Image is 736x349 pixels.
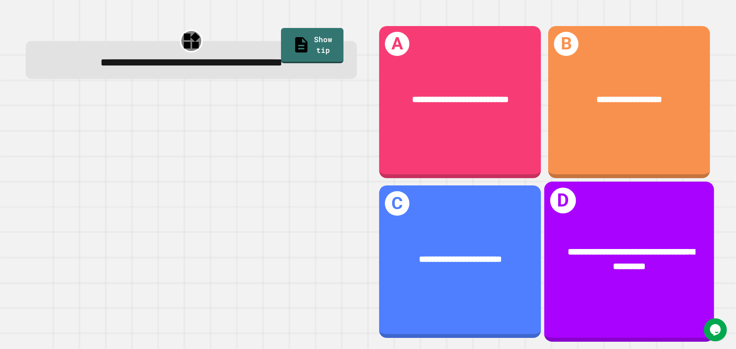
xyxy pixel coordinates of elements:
[550,188,576,213] h1: D
[385,32,409,56] h1: A
[281,28,343,63] a: Show tip
[385,191,409,216] h1: C
[704,318,728,341] iframe: chat widget
[554,32,578,56] h1: B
